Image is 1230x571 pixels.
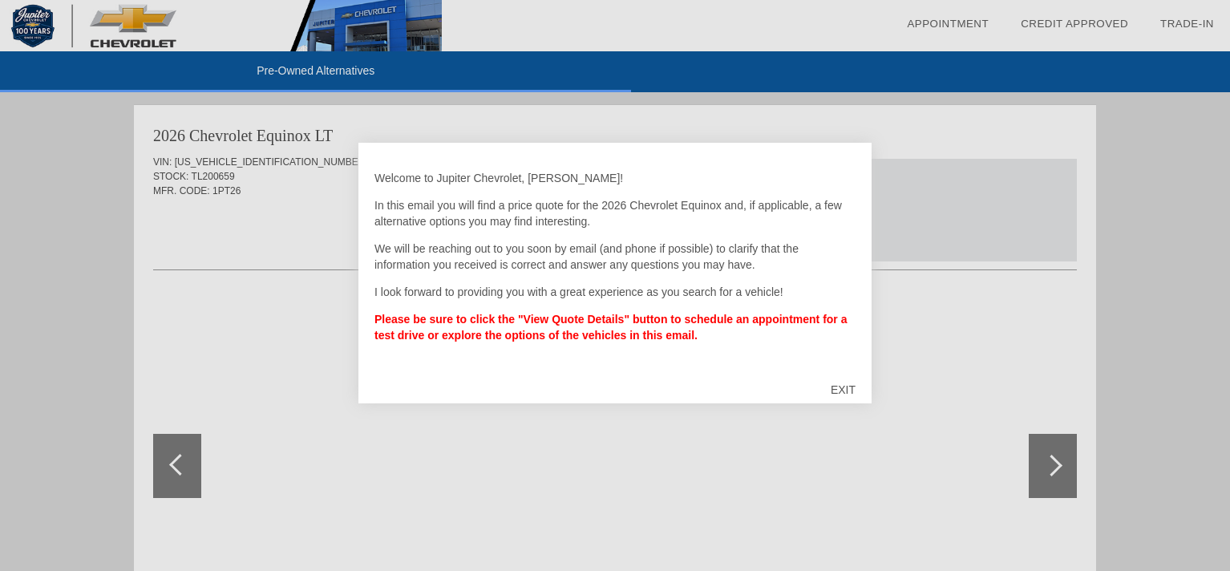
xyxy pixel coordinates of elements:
[815,366,872,414] div: EXIT
[374,170,856,186] p: Welcome to Jupiter Chevrolet, [PERSON_NAME]!
[374,197,856,229] p: In this email you will find a price quote for the 2026 Chevrolet Equinox and, if applicable, a fe...
[374,241,856,273] p: We will be reaching out to you soon by email (and phone if possible) to clarify that the informat...
[374,313,847,342] strong: Please be sure to click the "View Quote Details" button to schedule an appointment for a test dri...
[1021,18,1128,30] a: Credit Approved
[374,284,856,300] p: I look forward to providing you with a great experience as you search for a vehicle!
[1160,18,1214,30] a: Trade-In
[907,18,989,30] a: Appointment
